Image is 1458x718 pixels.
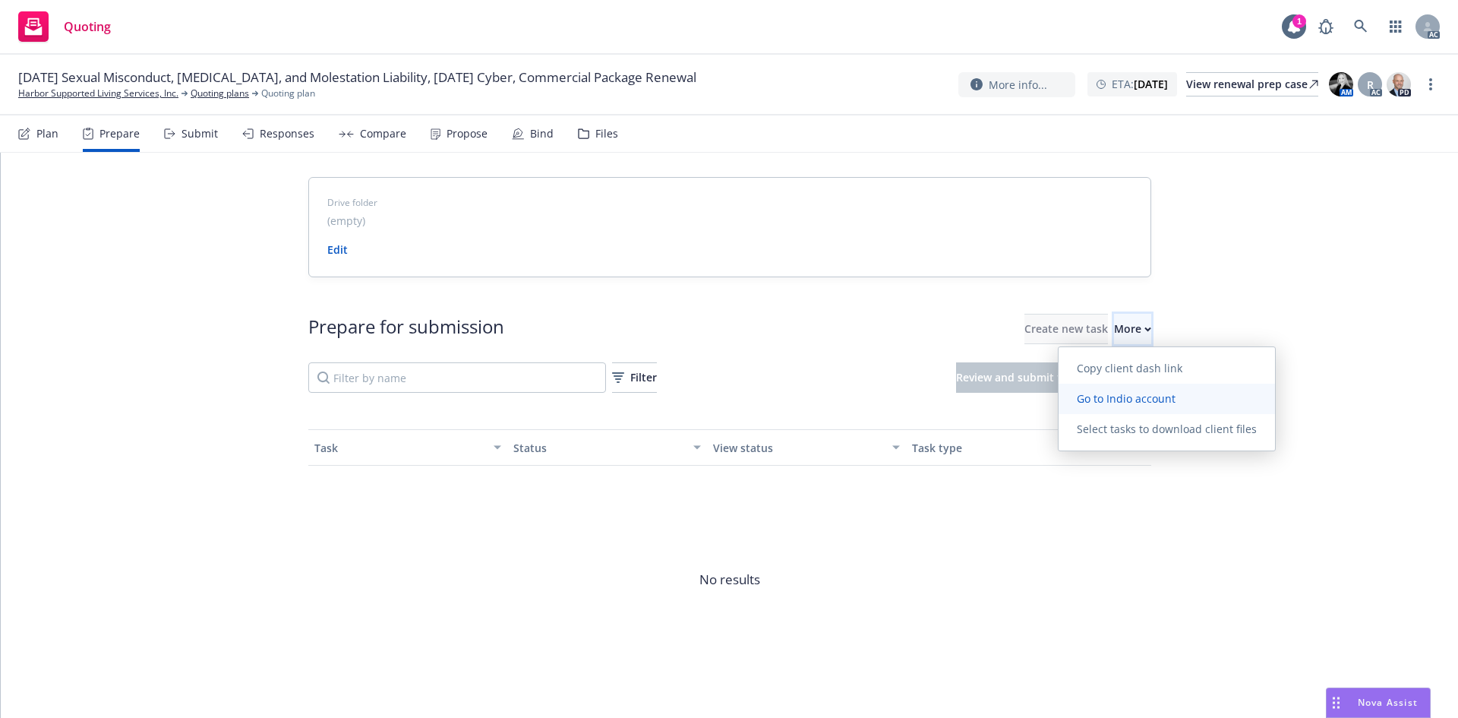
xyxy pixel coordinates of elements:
[1114,314,1151,344] button: More
[314,440,485,456] div: Task
[1114,315,1151,343] div: More
[18,87,178,100] a: Harbor Supported Living Services, Inc.
[1381,11,1411,42] a: Switch app
[261,87,315,100] span: Quoting plan
[1292,14,1306,28] div: 1
[36,128,58,140] div: Plan
[1024,314,1108,344] button: Create new task
[1059,361,1201,375] span: Copy client dash link
[1327,688,1346,717] div: Drag to move
[707,429,907,466] button: View status
[327,242,348,257] a: Edit
[1387,72,1411,96] img: photo
[906,429,1106,466] button: Task type
[513,440,684,456] div: Status
[507,429,707,466] button: Status
[958,72,1075,97] button: More info...
[18,68,696,87] span: [DATE] Sexual Misconduct, [MEDICAL_DATA], and Molestation Liability, [DATE] Cyber, Commercial Pac...
[1059,422,1275,436] span: Select tasks to download client files
[99,128,140,140] div: Prepare
[308,314,504,344] div: Prepare for submission
[1422,75,1440,93] a: more
[956,362,1151,393] button: Review and submit tasks to the client
[1329,72,1353,96] img: photo
[447,128,488,140] div: Propose
[1024,321,1108,336] span: Create new task
[713,440,884,456] div: View status
[1346,11,1376,42] a: Search
[64,21,111,33] span: Quoting
[912,440,1083,456] div: Task type
[308,429,508,466] button: Task
[1326,688,1431,718] button: Nova Assist
[308,466,1151,694] span: No results
[181,128,218,140] div: Submit
[1358,696,1418,709] span: Nova Assist
[1134,77,1168,91] strong: [DATE]
[1059,391,1194,406] span: Go to Indio account
[360,128,406,140] div: Compare
[956,370,1151,384] span: Review and submit tasks to the client
[1311,11,1341,42] a: Report a Bug
[191,87,249,100] a: Quoting plans
[1186,72,1318,96] a: View renewal prep case
[327,213,365,229] span: (empty)
[530,128,554,140] div: Bind
[260,128,314,140] div: Responses
[1367,77,1374,93] span: R
[595,128,618,140] div: Files
[308,362,606,393] input: Filter by name
[989,77,1047,93] span: More info...
[612,363,657,392] div: Filter
[1186,73,1318,96] div: View renewal prep case
[327,196,1132,210] span: Drive folder
[612,362,657,393] button: Filter
[12,5,117,48] a: Quoting
[1112,76,1168,92] span: ETA :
